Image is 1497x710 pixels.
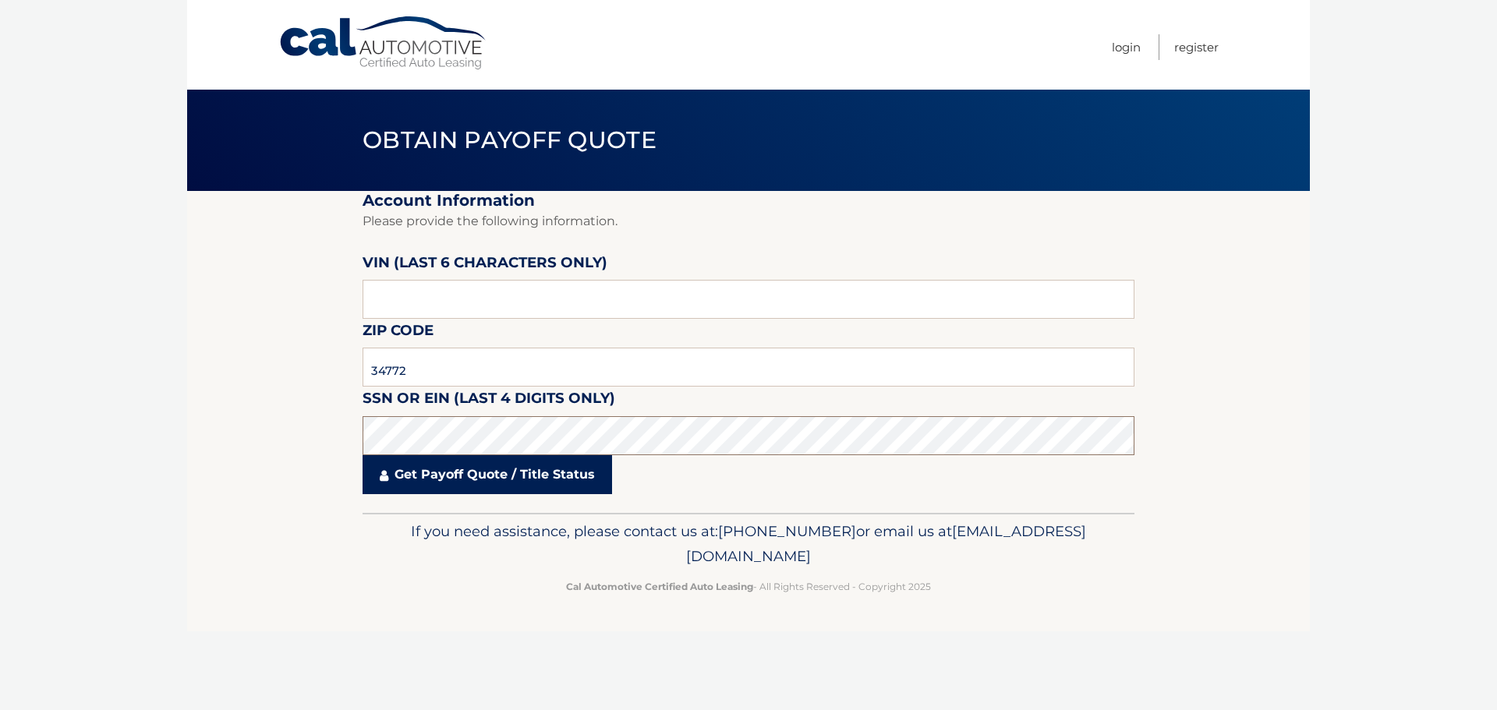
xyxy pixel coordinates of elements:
[363,210,1134,232] p: Please provide the following information.
[1112,34,1141,60] a: Login
[363,125,656,154] span: Obtain Payoff Quote
[373,519,1124,569] p: If you need assistance, please contact us at: or email us at
[1174,34,1219,60] a: Register
[718,522,856,540] span: [PHONE_NUMBER]
[363,191,1134,210] h2: Account Information
[373,578,1124,595] p: - All Rights Reserved - Copyright 2025
[363,319,434,348] label: Zip Code
[278,16,489,71] a: Cal Automotive
[566,581,753,592] strong: Cal Automotive Certified Auto Leasing
[363,387,615,415] label: SSN or EIN (last 4 digits only)
[363,455,612,494] a: Get Payoff Quote / Title Status
[363,251,607,280] label: VIN (last 6 characters only)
